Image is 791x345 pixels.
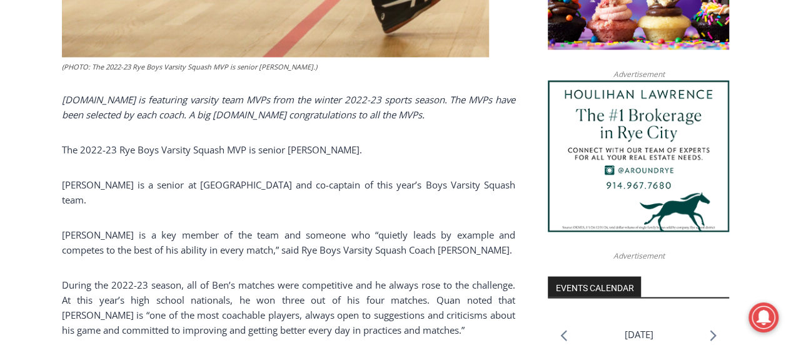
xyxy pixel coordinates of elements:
[560,329,567,341] a: Previous month
[624,326,653,342] li: [DATE]
[62,227,515,257] p: [PERSON_NAME] is a key member of the team and someone who “quietly leads by example and competes ...
[548,80,729,232] img: Houlihan Lawrence The #1 Brokerage in Rye City
[62,277,515,337] p: During the 2022-23 season, all of Ben’s matches were competitive and he always rose to the challe...
[1,126,126,156] a: Open Tues. - Sun. [PHONE_NUMBER]
[301,121,606,156] a: Intern @ [DOMAIN_NAME]
[62,142,515,157] p: The 2022-23 Rye Boys Varsity Squash MVP is senior [PERSON_NAME].
[600,68,677,80] span: Advertisement
[548,276,641,297] h2: Events Calendar
[710,329,717,341] a: Next month
[316,1,591,121] div: "[PERSON_NAME] and I covered the [DATE] Parade, which was a really eye opening experience as I ha...
[327,125,580,153] span: Intern @ [DOMAIN_NAME]
[4,129,123,177] span: Open Tues. - Sun. [PHONE_NUMBER]
[600,249,677,261] span: Advertisement
[62,61,489,72] figcaption: (PHOTO: The 2022-23 Rye Boys Varsity Squash MVP is senior [PERSON_NAME].)
[62,177,515,207] p: [PERSON_NAME] is a senior at [GEOGRAPHIC_DATA] and co-captain of this year’s Boys Varsity Squash ...
[62,93,515,120] em: [DOMAIN_NAME] is featuring varsity team MVPs from the winter 2022-23 sports season. The MVPs have...
[128,78,178,150] div: "clearly one of the favorites in the [GEOGRAPHIC_DATA] neighborhood"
